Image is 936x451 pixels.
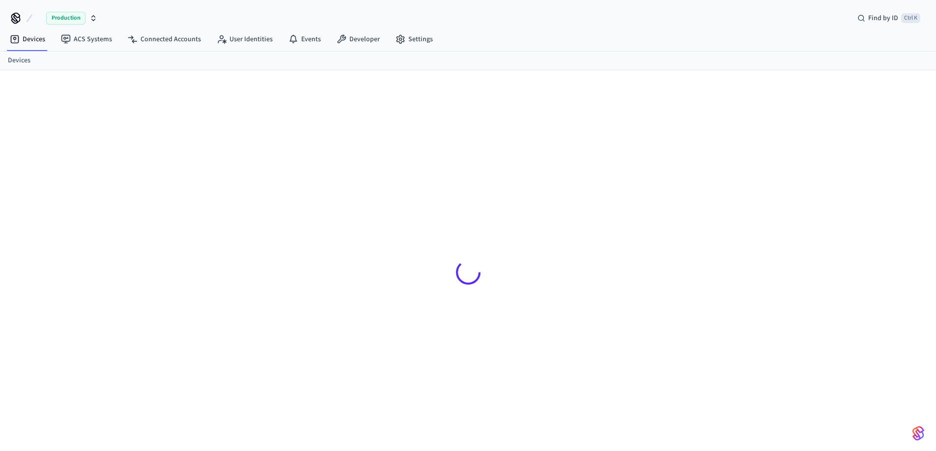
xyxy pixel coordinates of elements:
span: Production [46,12,85,25]
a: Events [281,30,329,48]
span: Find by ID [868,13,898,23]
a: Settings [388,30,441,48]
a: User Identities [209,30,281,48]
a: Connected Accounts [120,30,209,48]
img: SeamLogoGradient.69752ec5.svg [912,425,924,441]
a: Developer [329,30,388,48]
div: Find by IDCtrl K [850,9,928,27]
span: Ctrl K [901,13,920,23]
a: Devices [2,30,53,48]
a: ACS Systems [53,30,120,48]
a: Devices [8,55,30,66]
